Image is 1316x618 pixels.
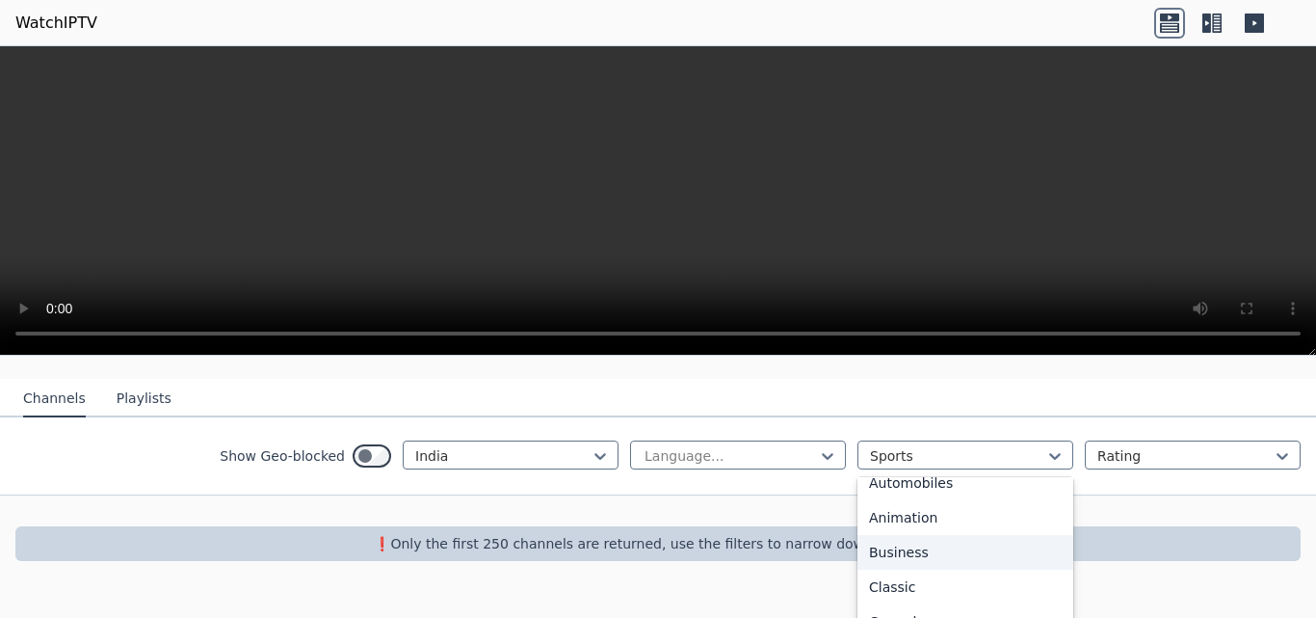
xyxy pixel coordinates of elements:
[117,381,171,417] button: Playlists
[23,534,1293,553] p: ❗️Only the first 250 channels are returned, use the filters to narrow down channels.
[857,466,1073,500] div: Automobiles
[23,381,86,417] button: Channels
[857,500,1073,535] div: Animation
[15,12,97,35] a: WatchIPTV
[857,535,1073,570] div: Business
[857,570,1073,605] div: Classic
[220,446,345,466] label: Show Geo-blocked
